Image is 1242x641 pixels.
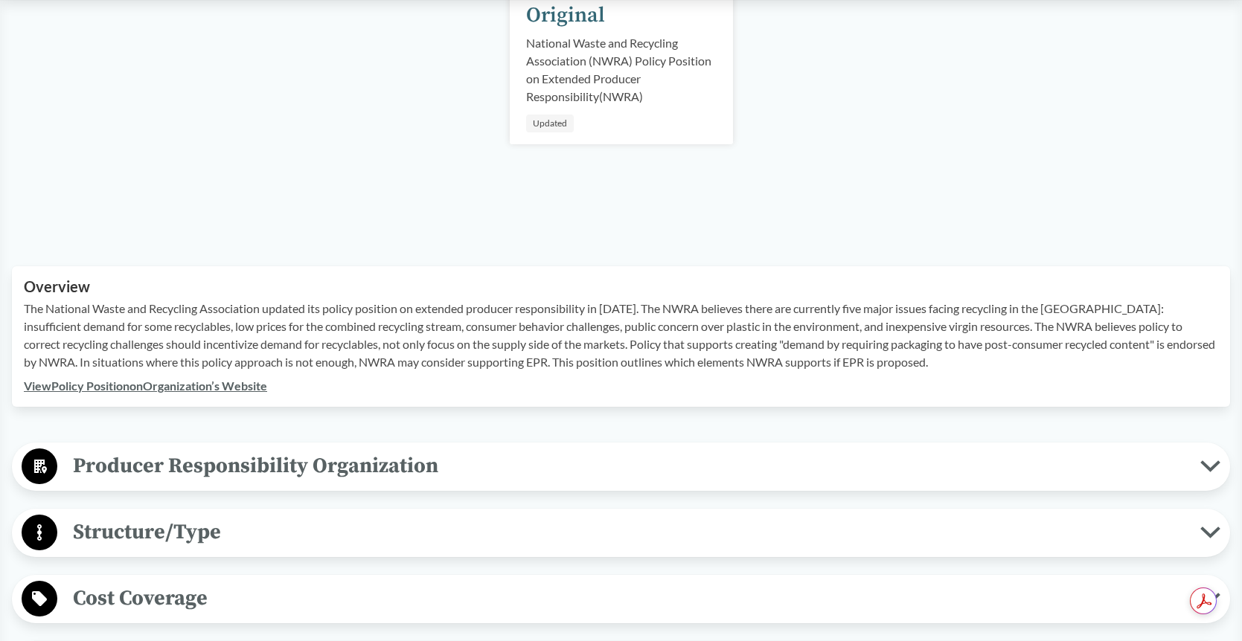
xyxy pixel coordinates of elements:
span: Cost Coverage [57,582,1200,615]
div: National Waste and Recycling Association (NWRA) Policy Position on Extended Producer Responsibili... [526,34,717,106]
span: Producer Responsibility Organization [57,449,1200,483]
button: Cost Coverage [17,580,1225,618]
div: Updated [526,115,574,132]
button: Structure/Type [17,514,1225,552]
span: Structure/Type [57,515,1200,549]
a: ViewPolicy PositiononOrganization’s Website [24,379,267,393]
h2: Overview [24,278,1218,295]
p: The National Waste and Recycling Association updated its policy position on extended producer res... [24,300,1218,371]
button: Producer Responsibility Organization [17,448,1225,486]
